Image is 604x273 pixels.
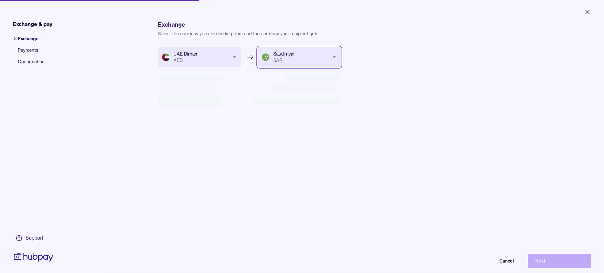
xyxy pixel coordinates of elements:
[13,231,55,245] a: Support
[18,58,44,70] span: Confirmation
[458,254,521,268] button: Cancel
[18,47,44,58] span: Payments
[158,20,541,29] h1: Exchange
[576,5,599,19] button: Close
[13,20,52,28] span: Exchange & pay
[158,30,541,37] p: Select the currency you are sending from and the currency your recipient gets
[25,235,43,242] div: Support
[18,36,44,47] span: Exchange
